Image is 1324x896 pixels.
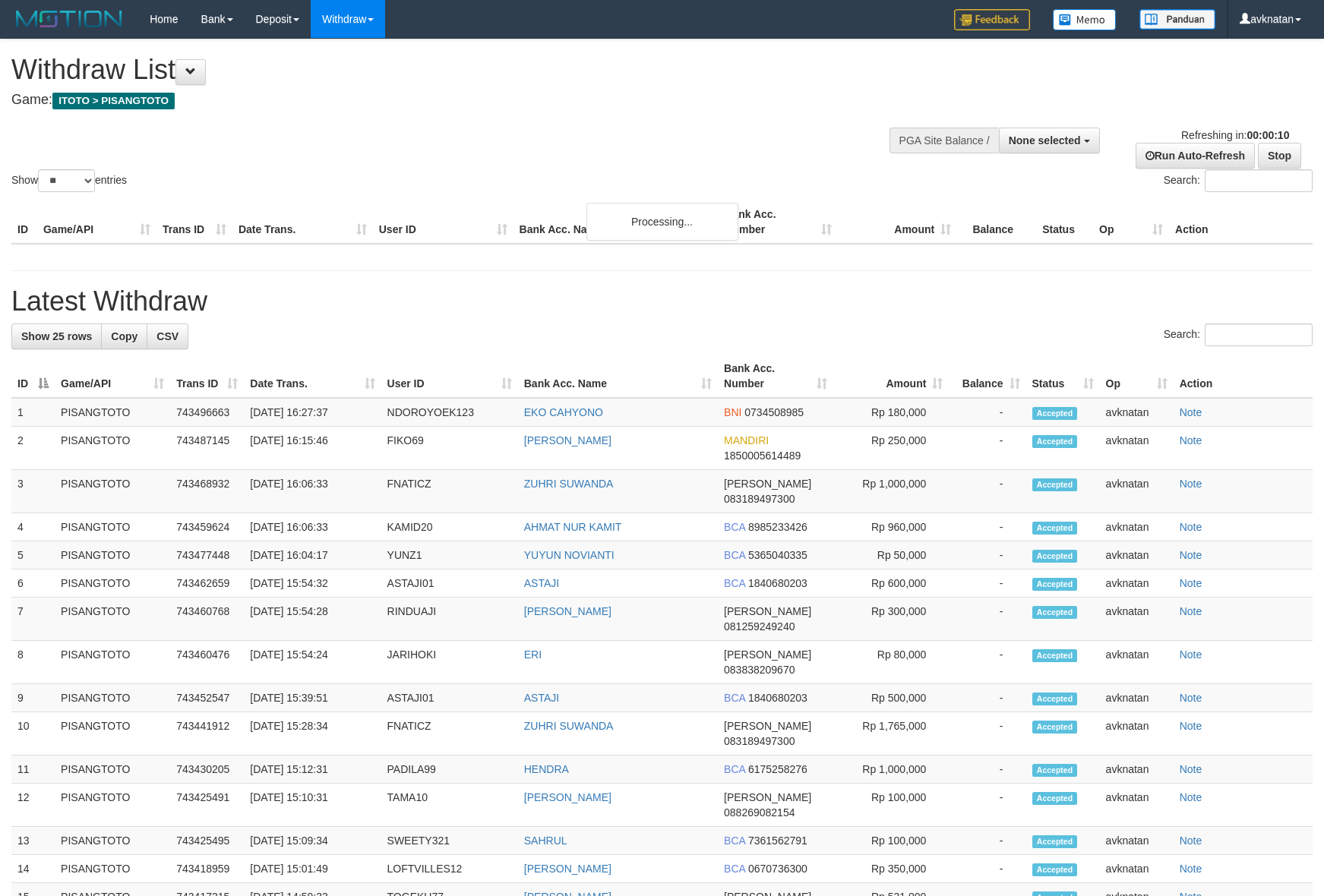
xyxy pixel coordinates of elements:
span: [PERSON_NAME] [724,720,811,732]
td: [DATE] 15:54:32 [244,569,381,598]
td: PISANGTOTO [55,398,170,427]
td: 13 [11,827,55,855]
td: 743418959 [170,855,244,883]
td: 9 [11,684,55,712]
a: HENDRA [524,763,569,775]
td: - [949,598,1025,641]
span: Copy 083838209670 to clipboard [724,664,795,676]
a: EKO CAHYONO [524,406,603,418]
td: 10 [11,712,55,756]
a: ASTAJI [524,692,559,704]
td: JARIHOKI [381,641,518,684]
td: PISANGTOTO [55,784,170,827]
span: MANDIRI [724,434,769,446]
td: [DATE] 16:04:17 [244,541,381,569]
td: PISANGTOTO [55,513,170,541]
td: 8 [11,641,55,684]
td: - [949,756,1025,784]
th: Bank Acc. Number: activate to sort column ascending [718,355,833,398]
span: CSV [156,330,179,342]
td: YUNZ1 [381,541,518,569]
th: Balance: activate to sort column ascending [949,355,1025,398]
select: Showentries [38,169,95,192]
img: Feedback.jpg [954,9,1030,30]
a: Note [1180,577,1202,589]
td: [DATE] 16:06:33 [244,513,381,541]
th: Action [1174,355,1313,398]
td: Rp 100,000 [833,827,949,855]
td: PISANGTOTO [55,541,170,569]
td: ASTAJI01 [381,684,518,712]
td: PISANGTOTO [55,756,170,784]
td: avknatan [1100,541,1174,569]
td: 743441912 [170,712,244,756]
th: Op: activate to sort column ascending [1100,355,1174,398]
a: Copy [101,323,147,349]
a: Note [1180,406,1202,418]
th: Status [1036,200,1093,244]
th: Amount [838,200,957,244]
td: 3 [11,470,55,513]
td: Rp 1,000,000 [833,470,949,513]
a: Note [1180,549,1202,561]
span: Copy 5365040335 to clipboard [748,549,807,561]
td: [DATE] 16:15:46 [244,427,381,470]
td: avknatan [1100,855,1174,883]
td: - [949,684,1025,712]
td: 743452547 [170,684,244,712]
td: avknatan [1100,827,1174,855]
td: 743425491 [170,784,244,827]
td: Rp 350,000 [833,855,949,883]
a: Note [1180,863,1202,875]
a: [PERSON_NAME] [524,863,611,875]
label: Search: [1164,169,1313,192]
td: 1 [11,398,55,427]
span: Copy 8985233426 to clipboard [748,521,807,533]
a: [PERSON_NAME] [524,434,611,446]
td: Rp 960,000 [833,513,949,541]
td: 743425495 [170,827,244,855]
a: Note [1180,720,1202,732]
td: Rp 300,000 [833,598,949,641]
span: Accepted [1032,550,1078,563]
span: Copy 0670736300 to clipboard [748,863,807,875]
td: - [949,712,1025,756]
td: avknatan [1100,427,1174,470]
a: Run Auto-Refresh [1136,143,1255,169]
a: [PERSON_NAME] [524,605,611,617]
div: PGA Site Balance / [890,128,999,153]
td: [DATE] 15:54:28 [244,598,381,641]
th: User ID: activate to sort column ascending [381,355,518,398]
td: 743477448 [170,541,244,569]
td: [DATE] 16:06:33 [244,470,381,513]
td: - [949,855,1025,883]
td: avknatan [1100,684,1174,712]
h4: Game: [11,93,867,108]
td: PISANGTOTO [55,598,170,641]
a: SAHRUL [524,834,567,847]
td: avknatan [1100,470,1174,513]
span: BCA [724,863,745,875]
a: CSV [147,323,188,349]
td: Rp 80,000 [833,641,949,684]
td: 743430205 [170,756,244,784]
span: Copy 1840680203 to clipboard [748,577,807,589]
a: Stop [1258,143,1301,169]
h1: Withdraw List [11,55,867,85]
th: Date Trans.: activate to sort column ascending [244,355,381,398]
td: - [949,427,1025,470]
th: ID: activate to sort column descending [11,355,55,398]
a: YUYUN NOVIANTI [524,549,615,561]
span: Accepted [1032,407,1078,420]
label: Show entries [11,169,127,192]
td: - [949,641,1025,684]
td: 743459624 [170,513,244,541]
td: 6 [11,569,55,598]
th: Bank Acc. Name: activate to sort column ascending [518,355,718,398]
td: PISANGTOTO [55,470,170,513]
td: PADILA99 [381,756,518,784]
span: None selected [1009,134,1081,147]
th: User ID [373,200,513,244]
img: Button%20Memo.svg [1053,9,1117,30]
th: Amount: activate to sort column ascending [833,355,949,398]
